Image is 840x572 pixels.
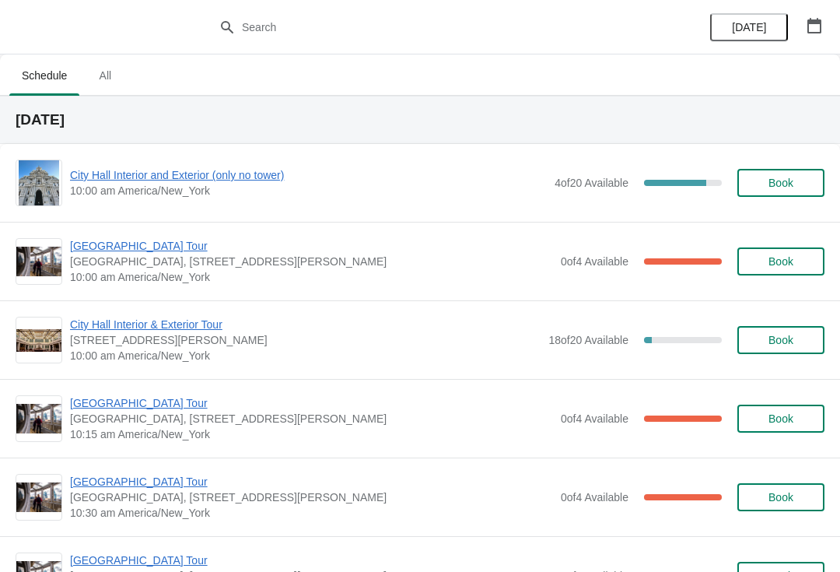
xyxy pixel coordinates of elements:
[241,13,630,41] input: Search
[16,483,61,513] img: City Hall Tower Tour | City Hall Visitor Center, 1400 John F Kennedy Boulevard Suite 121, Philade...
[9,61,79,89] span: Schedule
[70,490,553,505] span: [GEOGRAPHIC_DATA], [STREET_ADDRESS][PERSON_NAME]
[70,395,553,411] span: [GEOGRAPHIC_DATA] Tour
[16,112,824,128] h2: [DATE]
[732,21,766,33] span: [DATE]
[768,255,793,268] span: Book
[70,411,553,426] span: [GEOGRAPHIC_DATA], [STREET_ADDRESS][PERSON_NAME]
[16,404,61,434] img: City Hall Tower Tour | City Hall Visitor Center, 1400 John F Kennedy Boulevard Suite 121, Philade...
[70,183,547,198] span: 10:00 am America/New_York
[70,254,553,269] span: [GEOGRAPHIC_DATA], [STREET_ADDRESS][PERSON_NAME]
[768,334,793,346] span: Book
[86,61,124,89] span: All
[737,169,824,197] button: Book
[70,426,553,442] span: 10:15 am America/New_York
[70,332,541,348] span: [STREET_ADDRESS][PERSON_NAME]
[768,177,793,189] span: Book
[561,491,628,504] span: 0 of 4 Available
[768,412,793,425] span: Book
[561,255,628,268] span: 0 of 4 Available
[737,326,824,354] button: Book
[737,483,824,511] button: Book
[70,269,553,285] span: 10:00 am America/New_York
[16,329,61,352] img: City Hall Interior & Exterior Tour | 1400 John F Kennedy Boulevard, Suite 121, Philadelphia, PA, ...
[70,317,541,332] span: City Hall Interior & Exterior Tour
[710,13,788,41] button: [DATE]
[548,334,628,346] span: 18 of 20 Available
[19,160,60,205] img: City Hall Interior and Exterior (only no tower) | | 10:00 am America/New_York
[16,247,61,277] img: City Hall Tower Tour | City Hall Visitor Center, 1400 John F Kennedy Boulevard Suite 121, Philade...
[561,412,628,425] span: 0 of 4 Available
[70,238,553,254] span: [GEOGRAPHIC_DATA] Tour
[70,348,541,363] span: 10:00 am America/New_York
[555,177,628,189] span: 4 of 20 Available
[70,505,553,521] span: 10:30 am America/New_York
[70,474,553,490] span: [GEOGRAPHIC_DATA] Tour
[737,247,824,275] button: Book
[768,491,793,504] span: Book
[70,553,553,568] span: [GEOGRAPHIC_DATA] Tour
[70,167,547,183] span: City Hall Interior and Exterior (only no tower)
[737,405,824,433] button: Book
